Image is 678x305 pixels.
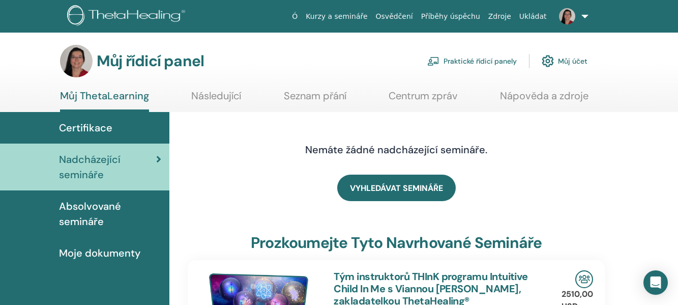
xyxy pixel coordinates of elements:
[427,57,439,66] img: chalkboard-teacher.svg
[515,7,551,26] a: Ukládat
[59,153,121,181] font: Nadcházející semináře
[559,8,575,24] img: default.jpg
[389,90,458,109] a: Centrum zpráv
[191,90,241,109] a: Následující
[421,12,480,20] font: Příběhy úspěchu
[284,89,346,102] font: Seznam přání
[500,89,588,102] font: Nápověda a zdroje
[519,12,547,20] font: Ukládat
[67,5,189,28] img: logo.png
[302,7,371,26] a: Kurzy a semináře
[575,270,593,288] img: Prezenční seminář
[97,51,204,71] font: Můj řídicí panel
[427,50,517,72] a: Praktické řídicí panely
[500,90,588,109] a: Nápověda a zdroje
[444,57,517,66] font: Praktické řídicí panely
[488,12,511,20] font: Zdroje
[284,90,346,109] a: Seznam přání
[484,7,515,26] a: Zdroje
[292,12,298,20] font: Ó
[60,90,149,112] a: Můj ThetaLearning
[372,7,417,26] a: Osvědčení
[389,89,458,102] font: Centrum zpráv
[542,52,554,70] img: cog.svg
[60,89,149,102] font: Můj ThetaLearning
[59,246,140,260] font: Moje dokumenty
[417,7,484,26] a: Příběhy úspěchu
[376,12,413,20] font: Osvědčení
[306,12,367,20] font: Kurzy a semináře
[350,183,443,193] font: VYHLEDÁVAT SEMINÁŘE
[59,200,121,228] font: Absolvované semináře
[288,7,302,26] a: Ó
[337,175,456,201] a: VYHLEDÁVAT SEMINÁŘE
[59,121,112,134] font: Certifikace
[251,233,542,253] font: Prozkoumejte tyto navrhované semináře
[305,143,487,156] font: Nemáte žádné nadcházející semináře.
[558,57,587,66] font: Můj účet
[60,45,93,77] img: default.jpg
[191,89,241,102] font: Následující
[542,50,587,72] a: Můj účet
[643,270,668,295] div: Otevřete Intercom Messenger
